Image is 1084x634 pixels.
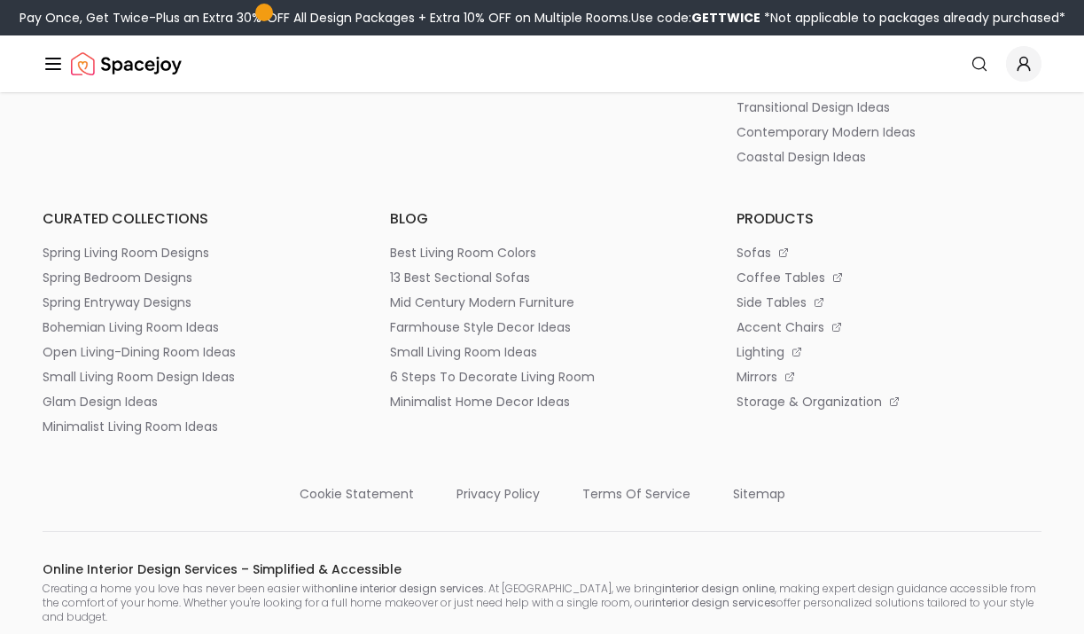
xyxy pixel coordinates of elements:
p: coastal design ideas [737,148,866,166]
a: mirrors [737,368,1041,386]
p: mid century modern furniture [390,294,574,311]
a: bohemian living room ideas [43,318,347,336]
a: sitemap [733,478,785,503]
a: minimalist home decor ideas [390,393,695,411]
a: farmhouse style decor ideas [390,318,695,336]
p: sofas [737,244,771,262]
p: farmhouse style decor ideas [390,318,571,336]
h6: curated collections [43,208,347,230]
a: privacy policy [456,478,540,503]
a: lighting [737,343,1041,361]
p: small living room ideas [390,343,537,361]
p: cookie statement [300,485,414,503]
p: 6 steps to decorate living room [390,368,595,386]
a: best living room colors [390,244,695,262]
a: storage & organization [737,393,1041,411]
a: transitional design ideas [737,98,1041,116]
a: glam design ideas [43,393,347,411]
p: Creating a home you love has never been easier with . At [GEOGRAPHIC_DATA], we bring , making exp... [43,582,1041,624]
a: Spacejoy [71,46,182,82]
p: 13 best sectional sofas [390,269,530,286]
p: terms of service [582,485,690,503]
span: *Not applicable to packages already purchased* [760,9,1065,27]
a: coastal design ideas [737,148,1041,166]
a: terms of service [582,478,690,503]
p: spring bedroom designs [43,269,192,286]
a: coffee tables [737,269,1041,286]
h6: blog [390,208,695,230]
p: bohemian living room ideas [43,318,219,336]
p: mirrors [737,368,777,386]
a: accent chairs [737,318,1041,336]
p: privacy policy [456,485,540,503]
p: spring living room designs [43,244,209,262]
a: small living room ideas [390,343,695,361]
a: cookie statement [300,478,414,503]
a: spring bedroom designs [43,269,347,286]
a: spring entryway designs [43,294,347,311]
p: glam design ideas [43,393,158,411]
strong: interior design services [652,595,776,610]
h6: Online Interior Design Services – Simplified & Accessible [43,560,1041,578]
strong: online interior design services [324,581,484,596]
a: small living room design ideas [43,368,347,386]
p: minimalist living room ideas [43,418,218,435]
p: storage & organization [737,393,882,411]
a: spring living room designs [43,244,347,262]
img: Spacejoy Logo [71,46,182,82]
b: GETTWICE [691,9,760,27]
a: 6 steps to decorate living room [390,368,695,386]
p: spring entryway designs [43,294,191,311]
a: open living-dining room ideas [43,343,347,361]
div: Pay Once, Get Twice-Plus an Extra 30% OFF All Design Packages + Extra 10% OFF on Multiple Rooms. [19,9,1065,27]
p: contemporary modern ideas [737,123,916,141]
p: lighting [737,343,784,361]
p: best living room colors [390,244,536,262]
a: sofas [737,244,1041,262]
a: contemporary modern ideas [737,123,1041,141]
p: sitemap [733,485,785,503]
p: small living room design ideas [43,368,235,386]
span: Use code: [631,9,760,27]
p: side tables [737,294,807,311]
nav: Global [43,35,1041,92]
a: side tables [737,294,1041,311]
p: minimalist home decor ideas [390,393,570,411]
p: coffee tables [737,269,825,286]
p: accent chairs [737,318,824,336]
a: 13 best sectional sofas [390,269,695,286]
p: open living-dining room ideas [43,343,236,361]
h6: products [737,208,1041,230]
p: transitional design ideas [737,98,890,116]
a: minimalist living room ideas [43,418,347,435]
strong: interior design online [662,581,775,596]
a: mid century modern furniture [390,294,695,311]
